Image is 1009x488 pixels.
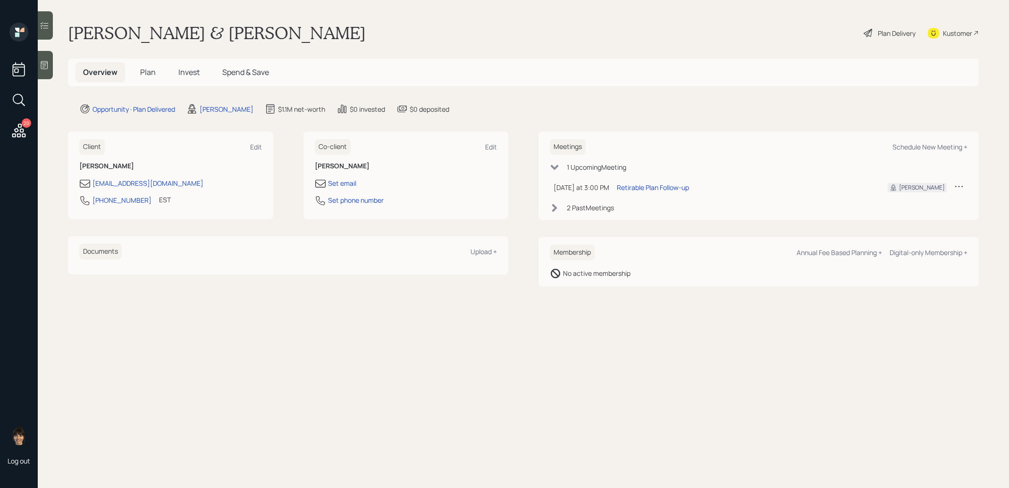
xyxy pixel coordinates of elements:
h6: Documents [79,244,122,259]
img: treva-nostdahl-headshot.png [9,426,28,445]
div: Edit [250,142,262,151]
div: [EMAIL_ADDRESS][DOMAIN_NAME] [92,178,203,188]
div: $0 invested [350,104,385,114]
h6: Client [79,139,105,155]
h6: Co-client [315,139,351,155]
div: Edit [485,142,497,151]
div: Opportunity · Plan Delivered [92,104,175,114]
h6: Membership [550,245,595,260]
h1: [PERSON_NAME] & [PERSON_NAME] [68,23,366,43]
div: $0 deposited [410,104,449,114]
div: Digital-only Membership + [890,248,967,257]
h6: [PERSON_NAME] [315,162,497,170]
div: Set phone number [328,195,384,205]
span: Spend & Save [222,67,269,77]
div: Annual Fee Based Planning + [797,248,882,257]
div: Set email [328,178,356,188]
span: Plan [140,67,156,77]
div: Kustomer [943,28,972,38]
div: No active membership [563,268,631,278]
div: Retirable Plan Follow-up [617,182,689,192]
div: [PERSON_NAME] [200,104,253,114]
div: 2 Past Meeting s [567,203,614,213]
span: Invest [178,67,200,77]
div: Upload + [471,247,497,256]
h6: Meetings [550,139,586,155]
div: [DATE] at 3:00 PM [554,182,609,192]
div: Plan Delivery [878,28,916,38]
h6: [PERSON_NAME] [79,162,262,170]
div: $1.1M net-worth [278,104,325,114]
div: [PERSON_NAME] [899,183,945,192]
div: 1 Upcoming Meeting [567,162,626,172]
div: EST [159,195,171,205]
div: 20 [22,118,31,128]
div: Schedule New Meeting + [892,142,967,151]
span: Overview [83,67,118,77]
div: [PHONE_NUMBER] [92,195,151,205]
div: Log out [8,456,30,465]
